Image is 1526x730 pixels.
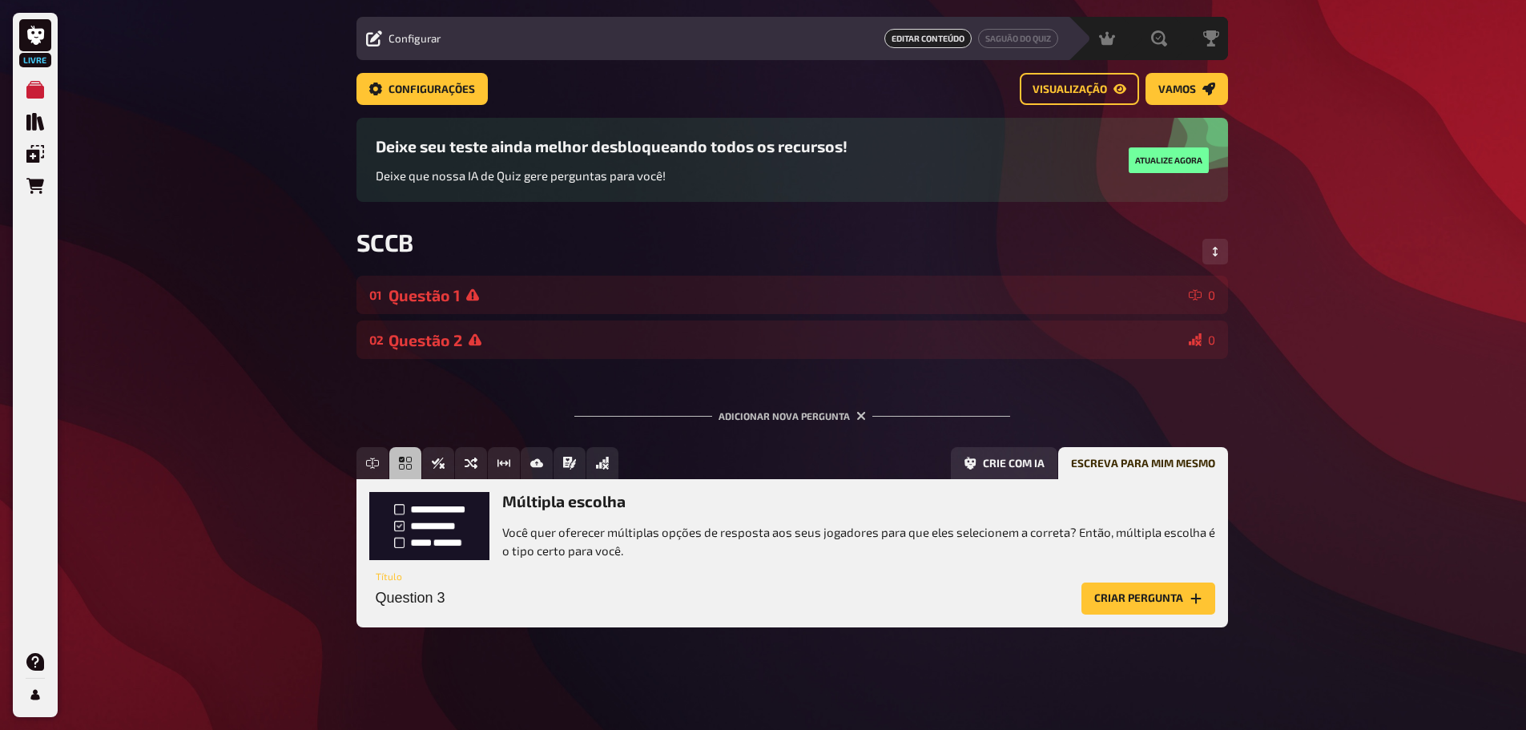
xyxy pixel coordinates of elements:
button: Atualize agora [1129,147,1209,173]
font: Escreva para mim mesmo [1071,457,1215,470]
button: Pergunta de estimativa [488,447,520,479]
font: Saguão do Quiz [985,34,1051,43]
font: 0 [1208,333,1215,347]
font: Visualização [1033,83,1107,95]
font: 0 [1208,288,1215,302]
button: Resposta da imagem [521,447,553,479]
button: Prosa (Texto longo) [554,447,586,479]
button: Entrada de texto livre [356,447,389,479]
button: Pergunta offline [586,447,618,479]
button: Vamos [1146,73,1228,105]
font: Questão 2 [389,331,462,349]
font: Múltipla escolha [502,492,626,510]
button: Saguão do Quiz [978,29,1058,48]
font: 02 [369,333,384,347]
font: Configurações [389,83,475,95]
button: Visualização [1020,73,1139,105]
button: Múltipla escolha [389,447,421,479]
a: Editar conteúdo [884,29,972,48]
button: Alterar ordem [1202,239,1228,264]
font: Editar conteúdo [892,34,964,43]
font: Vamos [1158,83,1196,95]
font: Adicionar nova pergunta [719,410,850,421]
font: Deixe seu teste ainda melhor desbloqueando todos os recursos! [376,137,848,155]
font: Atualize agora [1135,155,1202,165]
font: Livre [23,55,46,65]
button: Verdadeiro / Falso [422,447,454,479]
font: SCCB [356,228,413,256]
button: Pergunta de classificação [455,447,487,479]
font: Configurar [389,32,441,45]
font: 01 [369,288,381,302]
button: Criar pergunta [1081,583,1215,615]
font: Criar pergunta [1094,591,1183,604]
button: Crie com IA [951,447,1057,479]
input: Título [369,583,1075,615]
font: Crie com IA [983,457,1045,470]
button: Escreva para mim mesmo [1058,447,1228,479]
font: Deixe que nossa IA de Quiz gere perguntas para você! [376,168,666,183]
font: Questão 1 [389,286,460,305]
button: Configurações [356,73,488,105]
font: Você quer oferecer múltiplas opções de resposta aos seus jogadores para que eles selecionem a cor... [502,525,1218,558]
